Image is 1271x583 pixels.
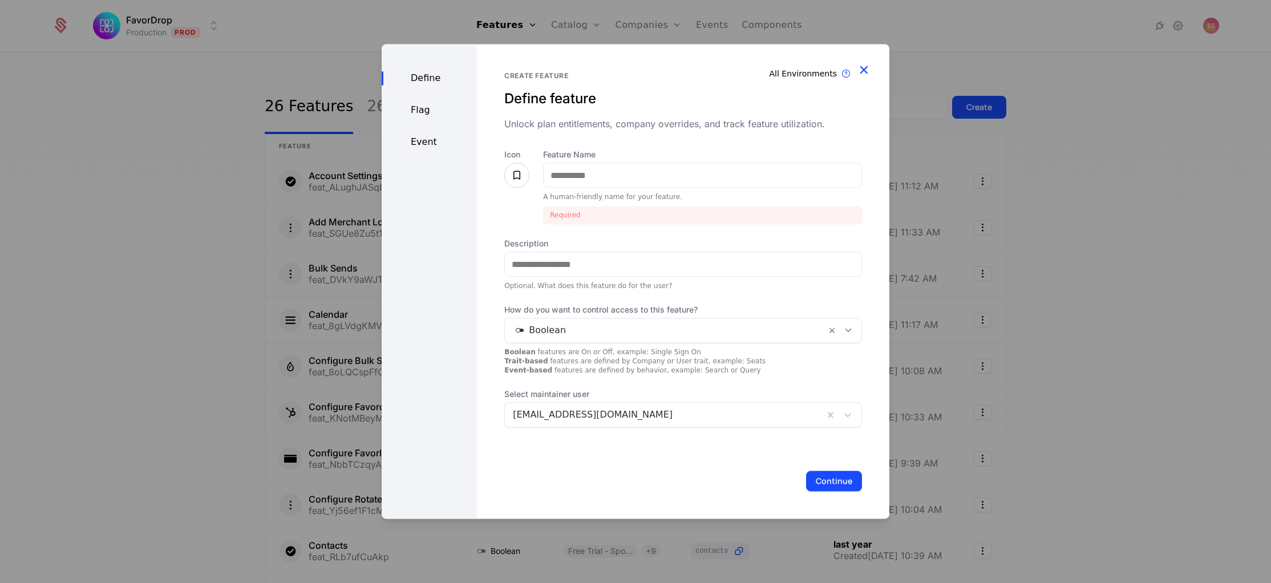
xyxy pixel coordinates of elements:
div: Unlock plan entitlements, company overrides, and track feature utilization. [504,117,862,131]
label: Description [504,238,862,249]
span: Select maintainer user [504,388,862,400]
div: Optional. What does this feature do for the user? [504,281,862,290]
div: A human-friendly name for your feature. [543,192,862,201]
div: Define [382,71,477,85]
div: Define feature [504,90,862,108]
div: features are On or Off, example: Single Sign On features are defined by Company or User trait, ex... [504,347,862,375]
div: Event [382,135,477,149]
span: How do you want to control access to this feature? [504,304,862,315]
div: All Environments [770,68,837,79]
strong: Trait-based [504,357,548,365]
label: Icon [504,149,529,160]
strong: Event-based [504,366,552,374]
div: Flag [382,103,477,117]
label: Feature Name [543,149,862,160]
strong: Boolean [504,348,536,356]
div: Required [543,206,862,224]
button: Continue [806,471,862,491]
div: Create feature [504,71,862,80]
